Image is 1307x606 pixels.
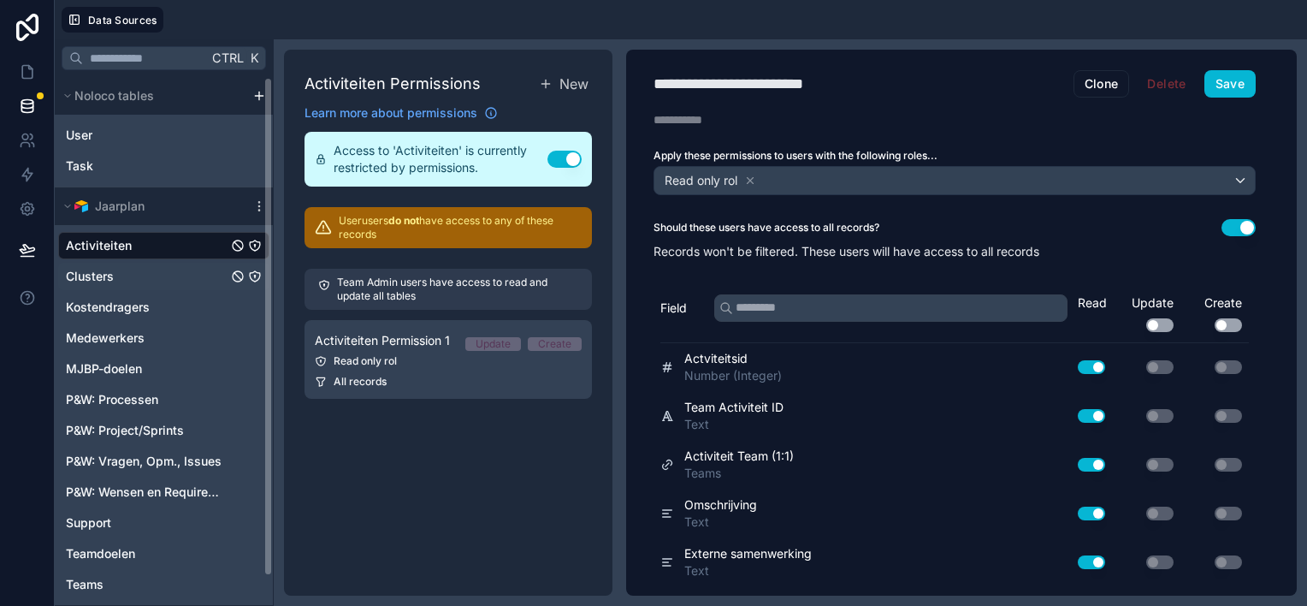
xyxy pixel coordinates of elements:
span: New [559,74,588,94]
div: Activiteiten [58,232,269,259]
div: scrollable content [55,77,273,605]
span: Noloco tables [74,87,154,104]
div: Create [1180,294,1249,332]
div: Clusters [58,263,269,290]
span: Text [684,514,757,531]
p: Team Admin users have access to read and update all tables [337,276,578,303]
span: P&W: Wensen en Requirements [66,484,228,501]
span: P&W: Vragen, Opm., Issues [66,453,222,470]
div: Create [538,337,571,351]
span: Text [684,562,812,579]
div: Kostendragers [58,294,269,321]
span: User [66,127,92,144]
span: All records [334,375,387,389]
span: K [248,52,260,64]
span: Externe samenwerking [684,545,812,562]
span: Ctrl [210,47,245,68]
button: Save [1204,70,1256,98]
span: Access to 'Activiteiten' is currently restricted by permissions. [334,142,547,176]
span: Clusters [66,268,114,285]
div: P&W: Project/Sprints [58,417,269,444]
a: Learn more about permissions [305,104,498,122]
button: Clone [1073,70,1130,98]
div: Update [476,337,511,351]
div: Teams [58,571,269,598]
a: Activiteiten Permission 1UpdateCreateRead only rolAll records [305,320,592,399]
h1: Activiteiten Permissions [305,72,481,96]
button: Noloco tables [58,84,245,108]
span: Read only rol [665,172,737,189]
span: Data Sources [88,14,157,27]
img: Airtable Logo [74,199,88,213]
div: Read only rol [315,354,582,368]
span: Teams [684,465,794,482]
p: User users have access to any of these records [339,214,582,241]
span: Field [660,300,687,317]
span: Learn more about permissions [305,104,477,122]
span: Support [66,514,111,532]
span: Kostendragers [66,299,150,316]
span: Teams [66,576,103,593]
button: Read only rol [653,166,1256,195]
span: Omschrijving [684,496,757,514]
div: P&W: Processen [58,386,269,413]
span: Activiteiten Permission 1 [315,332,450,349]
span: Task [66,157,93,175]
div: User [58,122,269,149]
div: MJBP-doelen [58,355,269,383]
p: Records won't be filtered. These users will have access to all records [653,243,1256,260]
button: New [535,70,592,98]
label: Should these users have access to all records? [653,221,879,235]
div: P&W: Wensen en Requirements [58,478,269,506]
span: Number (Integer) [684,367,782,384]
span: Medewerkers [66,330,145,347]
div: Medewerkers [58,324,269,352]
div: Update [1112,294,1180,332]
span: Activiteit Team (1:1) [684,448,794,465]
div: Support [58,509,269,537]
span: Activiteiten [66,237,132,254]
strong: do not [388,214,419,227]
div: Teamdoelen [58,540,269,567]
button: Airtable LogoJaarplan [58,194,245,218]
button: Data Sources [62,7,163,33]
span: P&W: Project/Sprints [66,422,184,439]
span: Text [684,416,784,433]
span: Actviteitsid [684,350,782,367]
span: Jaarplan [95,198,145,215]
div: Task [58,152,269,180]
label: Apply these permissions to users with the following roles... [653,149,1256,163]
div: P&W: Vragen, Opm., Issues [58,448,269,475]
span: Team Activiteit ID [684,399,784,416]
span: P&W: Processen [66,391,158,408]
span: MJBP-doelen [66,360,142,377]
div: Read [1078,294,1112,312]
span: Teamdoelen [66,545,135,562]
